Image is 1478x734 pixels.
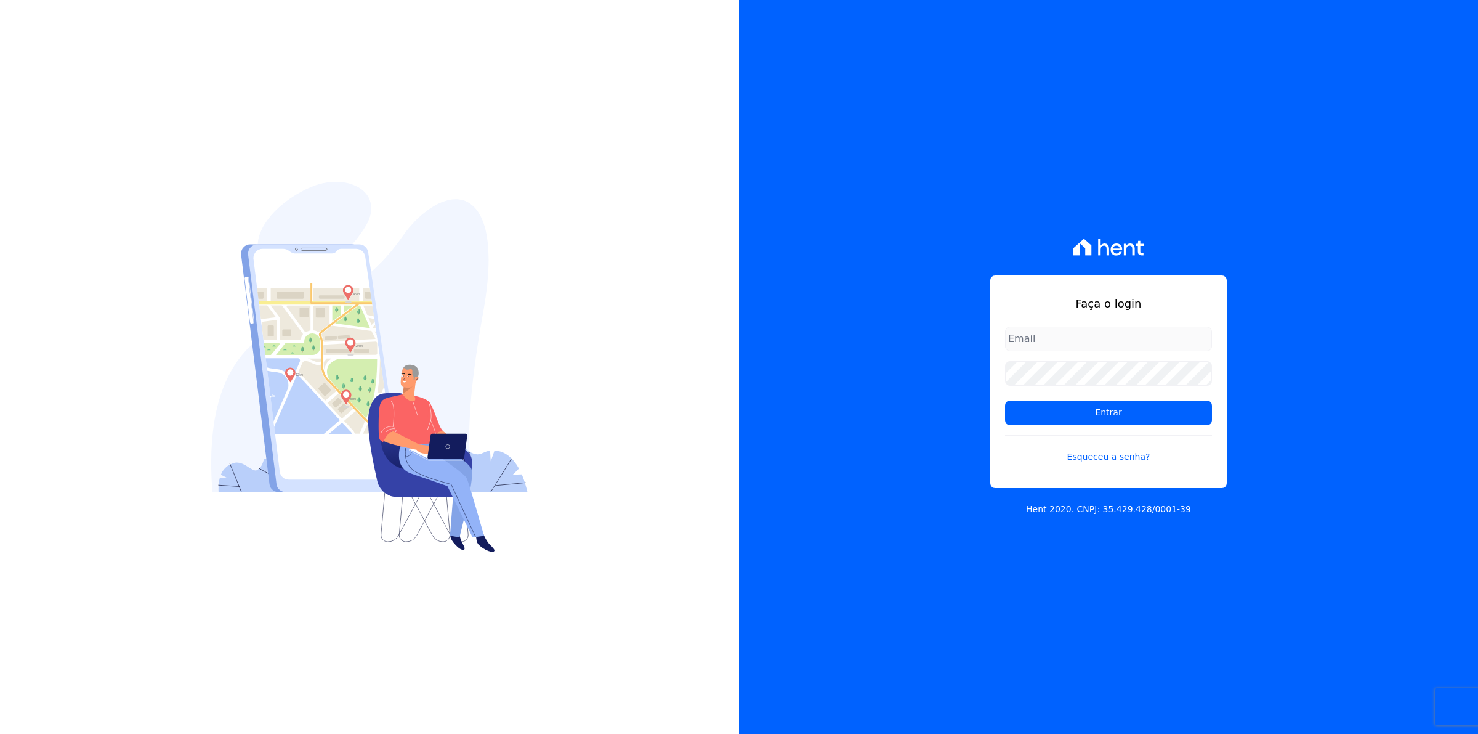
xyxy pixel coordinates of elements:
input: Email [1005,327,1212,351]
img: Login [211,182,528,552]
a: Esqueceu a senha? [1005,435,1212,463]
h1: Faça o login [1005,295,1212,312]
input: Entrar [1005,401,1212,425]
p: Hent 2020. CNPJ: 35.429.428/0001-39 [1026,503,1191,516]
